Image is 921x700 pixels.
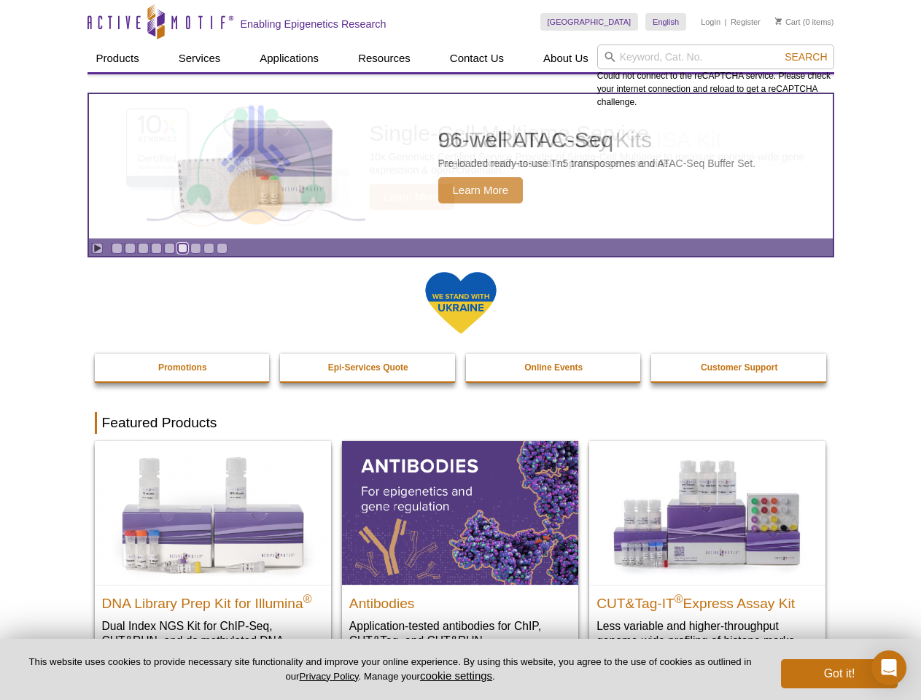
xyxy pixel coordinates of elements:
p: Less variable and higher-throughput genome-wide profiling of histone marks​. [596,618,818,648]
a: Go to slide 4 [151,243,162,254]
a: Applications [251,44,327,72]
a: Go to slide 6 [177,243,188,254]
button: cookie settings [420,669,492,682]
strong: Epi-Services Quote [328,362,408,373]
li: | [725,13,727,31]
p: Dual Index NGS Kit for ChIP-Seq, CUT&RUN, and ds methylated DNA assays. [102,618,324,663]
button: Got it! [781,659,898,688]
h2: DNA Library Prep Kit for Illumina [102,589,324,611]
a: DNA Library Prep Kit for Illumina DNA Library Prep Kit for Illumina® Dual Index NGS Kit for ChIP-... [95,441,331,677]
h2: Enabling Epigenetics Research [241,17,386,31]
div: Could not connect to the reCAPTCHA service. Please check your internet connection and reload to g... [597,44,834,109]
a: [GEOGRAPHIC_DATA] [540,13,639,31]
img: All Antibodies [342,441,578,584]
a: Customer Support [651,354,828,381]
a: Go to slide 9 [217,243,228,254]
a: About Us [535,44,597,72]
a: Login [701,17,720,27]
a: Toggle autoplay [92,243,103,254]
strong: Promotions [158,362,207,373]
a: Contact Us [441,44,513,72]
a: Go to slide 7 [190,243,201,254]
a: Online Events [466,354,642,381]
h2: Featured Products [95,412,827,434]
a: Go to slide 2 [125,243,136,254]
li: (0 items) [775,13,834,31]
a: Promotions [95,354,271,381]
div: Open Intercom Messenger [871,650,906,685]
a: Go to slide 1 [112,243,123,254]
a: Go to slide 3 [138,243,149,254]
img: CUT&Tag-IT® Express Assay Kit [589,441,825,584]
img: DNA Library Prep Kit for Illumina [95,441,331,584]
a: Resources [349,44,419,72]
a: English [645,13,686,31]
a: Privacy Policy [299,671,358,682]
strong: Online Events [524,362,583,373]
img: Your Cart [775,17,782,25]
a: Go to slide 5 [164,243,175,254]
button: Search [780,50,831,63]
p: Application-tested antibodies for ChIP, CUT&Tag, and CUT&RUN. [349,618,571,648]
a: Products [88,44,148,72]
h2: CUT&Tag-IT Express Assay Kit [596,589,818,611]
input: Keyword, Cat. No. [597,44,834,69]
a: Go to slide 8 [203,243,214,254]
a: Register [731,17,761,27]
img: We Stand With Ukraine [424,271,497,335]
a: Services [170,44,230,72]
a: Epi-Services Quote [280,354,456,381]
a: CUT&Tag-IT® Express Assay Kit CUT&Tag-IT®Express Assay Kit Less variable and higher-throughput ge... [589,441,825,662]
h2: Antibodies [349,589,571,611]
span: Search [785,51,827,63]
strong: Customer Support [701,362,777,373]
a: Cart [775,17,801,27]
a: All Antibodies Antibodies Application-tested antibodies for ChIP, CUT&Tag, and CUT&RUN. [342,441,578,662]
sup: ® [675,592,683,604]
sup: ® [303,592,312,604]
p: This website uses cookies to provide necessary site functionality and improve your online experie... [23,656,757,683]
